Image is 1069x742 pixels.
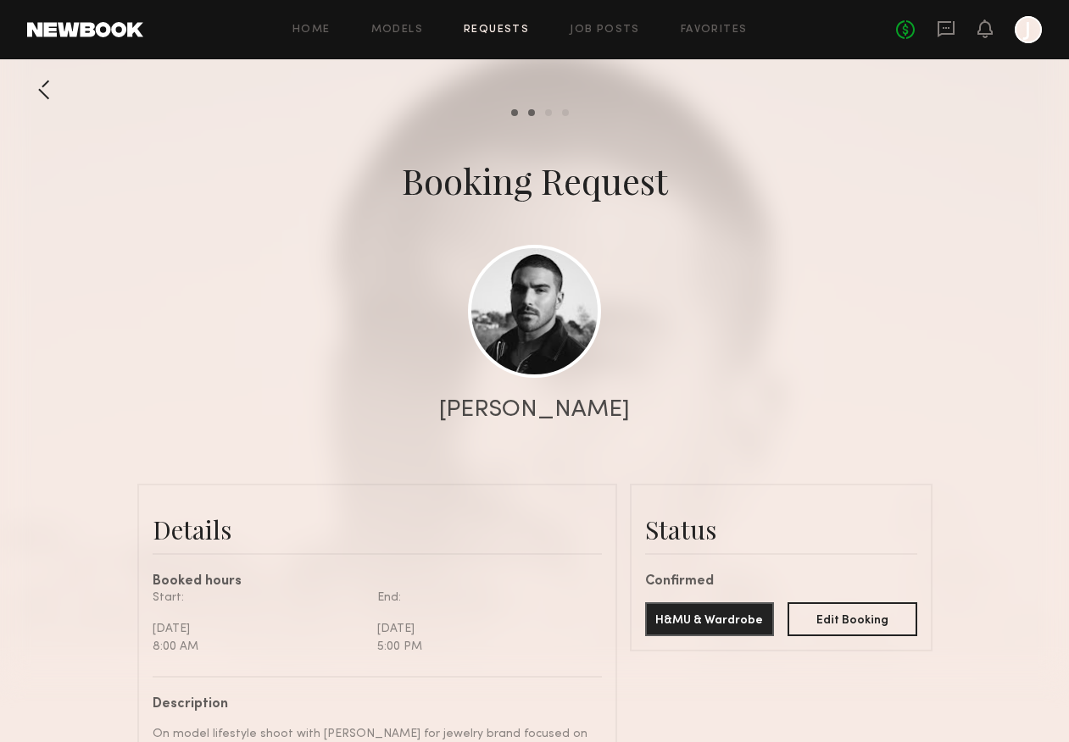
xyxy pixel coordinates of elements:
a: Job Posts [570,25,640,36]
div: 8:00 AM [153,638,365,656]
div: Details [153,512,602,546]
a: Home [292,25,331,36]
div: Start: [153,589,365,606]
a: Models [371,25,423,36]
a: Favorites [681,25,748,36]
div: 5:00 PM [377,638,589,656]
div: Description [153,698,589,712]
div: [PERSON_NAME] [439,398,630,422]
div: Confirmed [645,575,917,589]
div: End: [377,589,589,606]
div: Booked hours [153,575,602,589]
button: Edit Booking [788,602,917,636]
div: [DATE] [153,620,365,638]
button: H&MU & Wardrobe [645,602,775,636]
div: Booking Request [402,157,668,204]
div: Status [645,512,917,546]
a: Requests [464,25,529,36]
div: [DATE] [377,620,589,638]
a: J [1015,16,1042,43]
